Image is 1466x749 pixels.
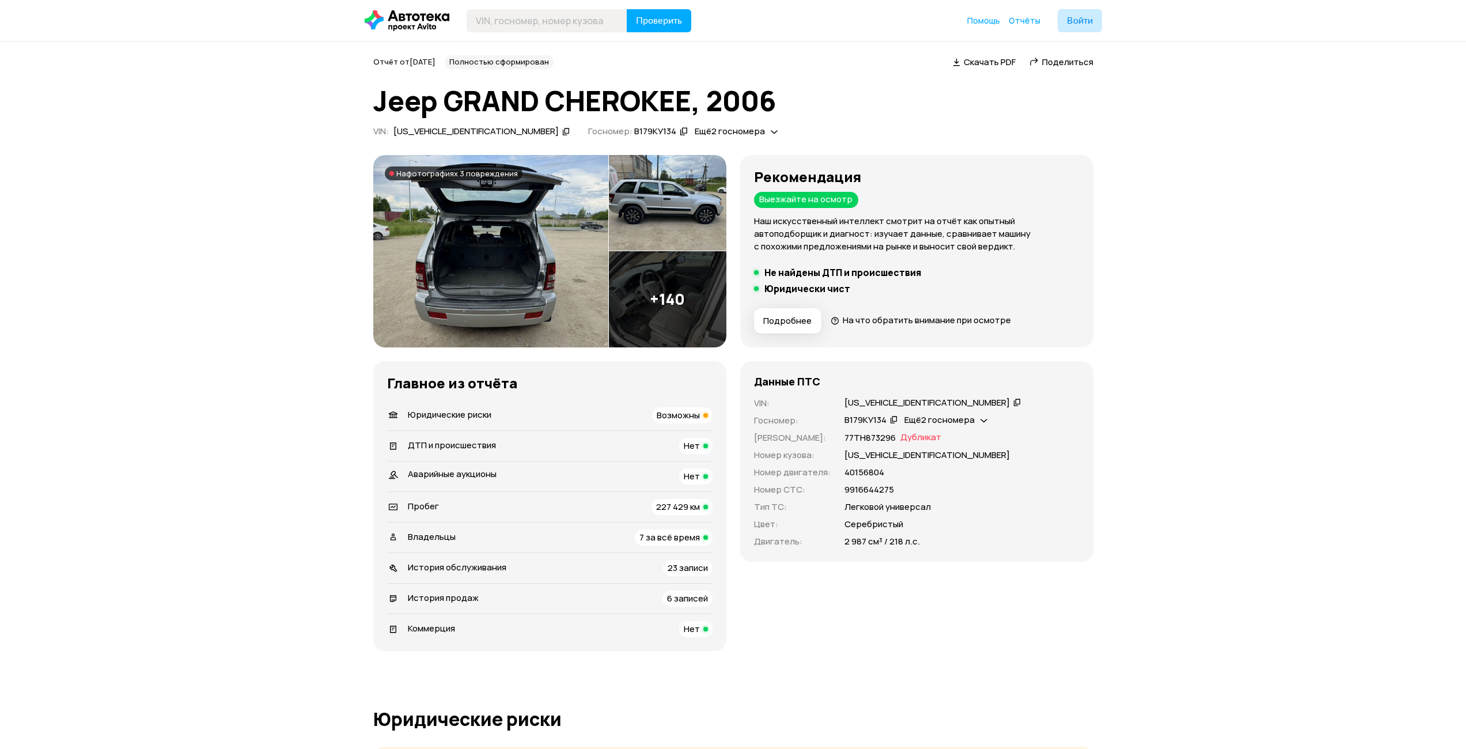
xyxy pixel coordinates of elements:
p: Легковой универсал [844,501,931,513]
h4: Данные ПТС [754,375,820,388]
span: История обслуживания [408,561,506,573]
span: Проверить [636,16,682,25]
span: Нет [684,470,700,482]
span: Пробег [408,500,439,512]
h3: Рекомендация [754,169,1079,185]
span: На фотографиях 3 повреждения [396,169,518,178]
span: ДТП и происшествия [408,439,496,451]
div: Полностью сформирован [445,55,554,69]
p: [PERSON_NAME] : [754,432,831,444]
span: Отчёты [1009,15,1040,26]
span: Подробнее [763,315,812,327]
p: Номер СТС : [754,483,831,496]
button: Войти [1058,9,1102,32]
span: На что обратить внимание при осмотре [843,314,1011,326]
h1: Jeep GRAND CHEROKEE, 2006 [373,85,1093,116]
span: Помощь [967,15,1000,26]
button: Проверить [627,9,691,32]
span: 23 записи [668,562,708,574]
a: Поделиться [1029,56,1093,68]
span: Юридические риски [408,408,491,421]
span: VIN : [373,125,389,137]
p: Серебристый [844,518,903,531]
a: Отчёты [1009,15,1040,27]
p: Двигатель : [754,535,831,548]
p: 77ТН873296 [844,432,896,444]
span: Аварийные аукционы [408,468,497,480]
span: Отчёт от [DATE] [373,56,435,67]
span: Поделиться [1042,56,1093,68]
p: Госномер : [754,414,831,427]
h5: Юридически чист [764,283,850,294]
p: 9916644275 [844,483,894,496]
h3: Главное из отчёта [387,375,713,391]
h1: Юридические риски [373,709,1093,729]
h5: Не найдены ДТП и происшествия [764,267,921,278]
p: VIN : [754,397,831,410]
input: VIN, госномер, номер кузова [467,9,627,32]
span: Госномер: [588,125,632,137]
div: Выезжайте на осмотр [754,192,858,208]
p: Номер двигателя : [754,466,831,479]
span: Ещё 2 госномера [904,414,975,426]
p: 2 987 см³ / 218 л.с. [844,535,920,548]
p: Наш искусственный интеллект смотрит на отчёт как опытный автоподборщик и диагност: изучает данные... [754,215,1079,253]
div: [US_VEHICLE_IDENTIFICATION_NUMBER] [844,397,1010,409]
p: Цвет : [754,518,831,531]
div: В179КУ134 [634,126,676,138]
span: Коммерция [408,622,455,634]
div: В179КУ134 [844,414,887,426]
a: На что обратить внимание при осмотре [831,314,1012,326]
span: Возможны [657,409,700,421]
p: [US_VEHICLE_IDENTIFICATION_NUMBER] [844,449,1010,461]
p: Тип ТС : [754,501,831,513]
button: Подробнее [754,308,821,334]
span: Войти [1067,16,1093,25]
div: [US_VEHICLE_IDENTIFICATION_NUMBER] [393,126,559,138]
span: 227 429 км [656,501,700,513]
p: 40156804 [844,466,884,479]
a: Скачать PDF [953,56,1016,68]
span: Нет [684,440,700,452]
span: История продаж [408,592,479,604]
p: Номер кузова : [754,449,831,461]
a: Помощь [967,15,1000,27]
span: 6 записей [667,592,708,604]
span: 7 за всё время [639,531,700,543]
span: Нет [684,623,700,635]
span: Скачать PDF [964,56,1016,68]
span: Владельцы [408,531,456,543]
span: Дубликат [900,432,941,444]
span: Ещё 2 госномера [695,125,765,137]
